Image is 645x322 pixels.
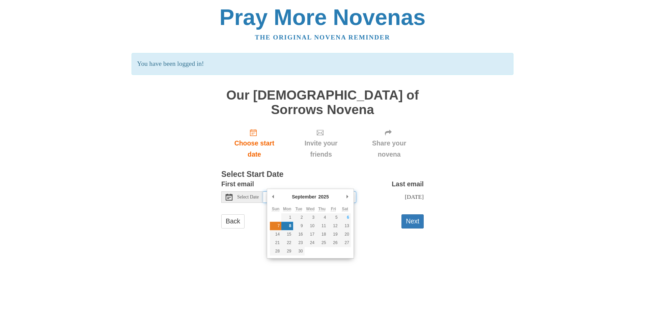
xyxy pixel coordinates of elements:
[316,239,328,247] button: 25
[237,195,259,199] span: Select Date
[255,34,390,41] a: The original novena reminder
[305,213,316,222] button: 3
[316,213,328,222] button: 4
[305,222,316,230] button: 10
[361,138,417,160] span: Share your novena
[220,5,426,30] a: Pray More Novenas
[401,214,424,228] button: Next
[281,213,293,222] button: 1
[392,179,424,190] label: Last email
[263,191,356,203] input: Use the arrow keys to pick a date
[221,124,287,164] a: Choose start date
[228,138,281,160] span: Choose start date
[281,239,293,247] button: 22
[281,247,293,256] button: 29
[291,192,317,202] div: September
[272,207,280,211] abbr: Sunday
[305,239,316,247] button: 24
[339,222,351,230] button: 13
[281,222,293,230] button: 8
[293,239,305,247] button: 23
[316,230,328,239] button: 18
[293,230,305,239] button: 16
[342,207,348,211] abbr: Saturday
[270,239,281,247] button: 21
[305,230,316,239] button: 17
[221,214,245,228] a: Back
[339,239,351,247] button: 27
[344,192,351,202] button: Next Month
[221,179,254,190] label: First email
[328,230,339,239] button: 19
[331,207,336,211] abbr: Friday
[317,192,330,202] div: 2025
[293,247,305,256] button: 30
[328,222,339,230] button: 12
[355,124,424,164] div: Click "Next" to confirm your start date first.
[328,213,339,222] button: 5
[328,239,339,247] button: 26
[281,230,293,239] button: 15
[316,222,328,230] button: 11
[270,247,281,256] button: 28
[270,222,281,230] button: 7
[270,192,277,202] button: Previous Month
[295,207,302,211] abbr: Tuesday
[294,138,348,160] span: Invite your friends
[339,213,351,222] button: 6
[293,222,305,230] button: 9
[283,207,291,211] abbr: Monday
[339,230,351,239] button: 20
[221,88,424,117] h1: Our [DEMOGRAPHIC_DATA] of Sorrows Novena
[293,213,305,222] button: 2
[405,193,424,200] span: [DATE]
[270,230,281,239] button: 14
[318,207,326,211] abbr: Thursday
[132,53,513,75] p: You have been logged in!
[306,207,314,211] abbr: Wednesday
[221,170,424,179] h3: Select Start Date
[287,124,355,164] div: Click "Next" to confirm your start date first.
